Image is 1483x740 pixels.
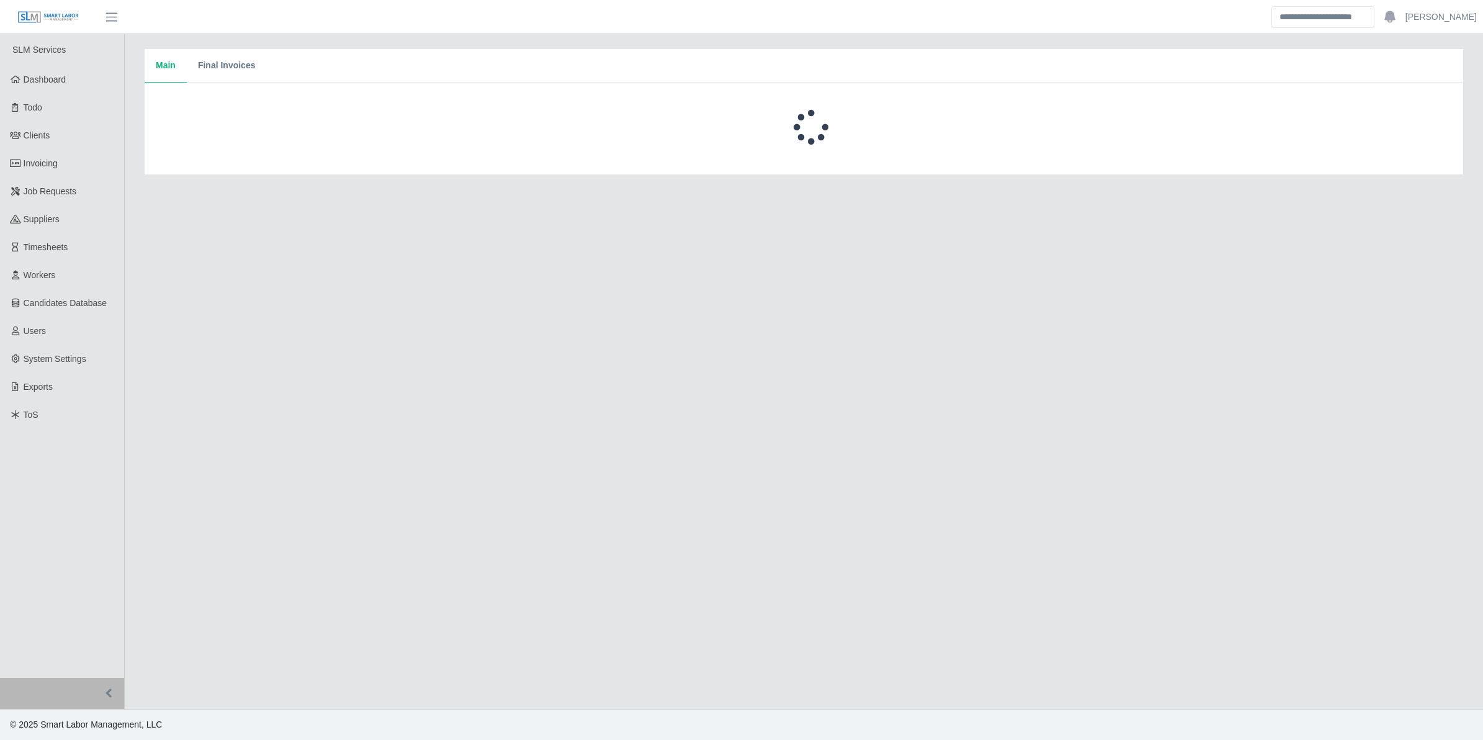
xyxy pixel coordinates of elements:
[24,298,107,308] span: Candidates Database
[10,720,162,729] span: © 2025 Smart Labor Management, LLC
[24,102,42,112] span: Todo
[17,11,79,24] img: SLM Logo
[24,74,66,84] span: Dashboard
[1271,6,1374,28] input: Search
[24,214,60,224] span: Suppliers
[145,49,187,83] button: Main
[24,186,77,196] span: Job Requests
[24,410,38,420] span: ToS
[1405,11,1477,24] a: [PERSON_NAME]
[187,49,267,83] button: Final Invoices
[24,130,50,140] span: Clients
[24,354,86,364] span: System Settings
[12,45,66,55] span: SLM Services
[24,326,47,336] span: Users
[24,158,58,168] span: Invoicing
[24,270,56,280] span: Workers
[24,242,68,252] span: Timesheets
[24,382,53,392] span: Exports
